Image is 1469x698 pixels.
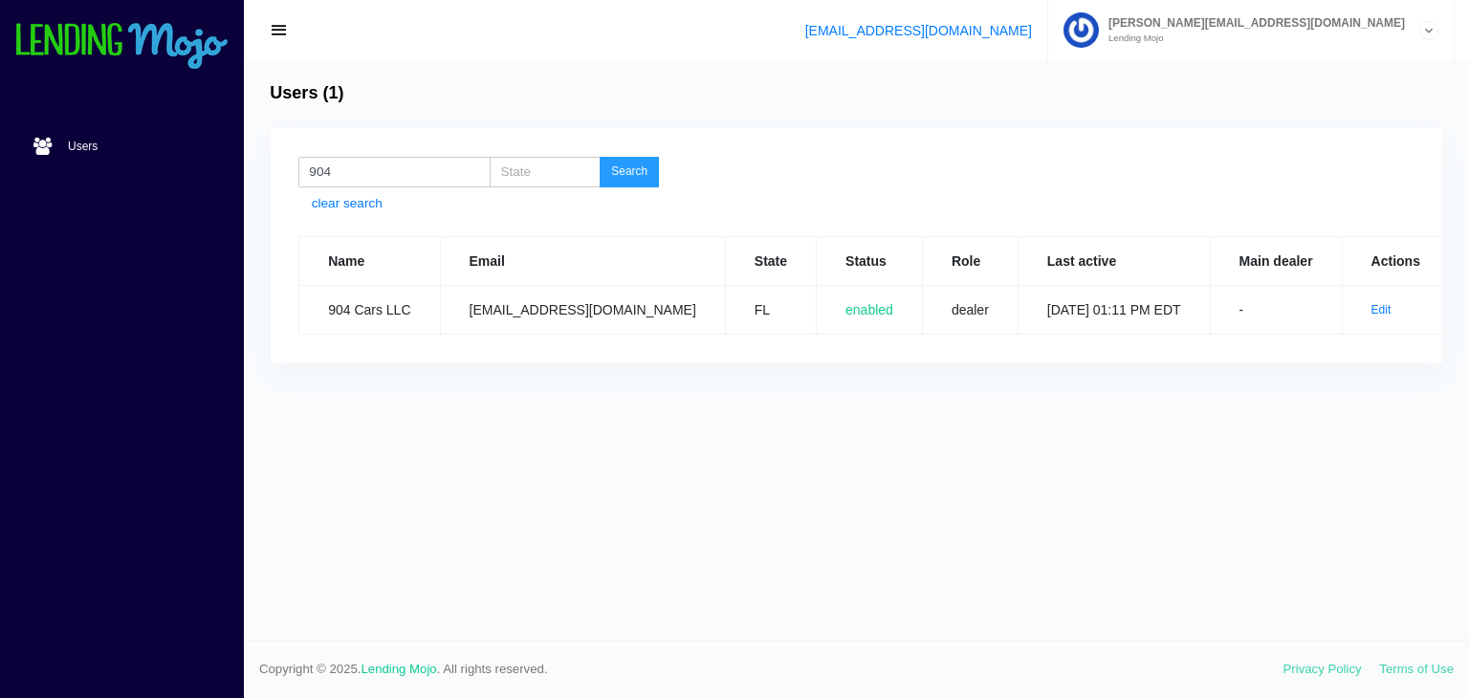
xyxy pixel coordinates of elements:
td: 904 Cars LLC [299,286,440,335]
h4: Users (1) [270,83,343,104]
th: State [725,237,816,286]
input: State [490,157,601,187]
td: - [1210,286,1342,335]
th: Role [922,237,1018,286]
span: enabled [845,302,893,317]
td: [DATE] 01:11 PM EDT [1018,286,1210,335]
a: Lending Mojo [362,662,437,676]
td: [EMAIL_ADDRESS][DOMAIN_NAME] [440,286,725,335]
td: FL [725,286,816,335]
img: logo-small.png [14,23,230,71]
th: Status [817,237,923,286]
th: Email [440,237,725,286]
small: Lending Mojo [1099,33,1405,43]
a: Edit [1371,303,1392,316]
span: Users [68,141,98,152]
a: Terms of Use [1379,662,1454,676]
input: Search name/email [298,157,491,187]
th: Actions [1342,237,1449,286]
th: Last active [1018,237,1210,286]
th: Main dealer [1210,237,1342,286]
td: dealer [922,286,1018,335]
span: [PERSON_NAME][EMAIL_ADDRESS][DOMAIN_NAME] [1099,17,1405,29]
a: [EMAIL_ADDRESS][DOMAIN_NAME] [805,23,1032,38]
img: Profile image [1063,12,1099,48]
th: Name [299,237,440,286]
button: Search [600,157,659,187]
a: Privacy Policy [1283,662,1362,676]
a: clear search [312,194,383,213]
span: Copyright © 2025. . All rights reserved. [259,660,1283,679]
